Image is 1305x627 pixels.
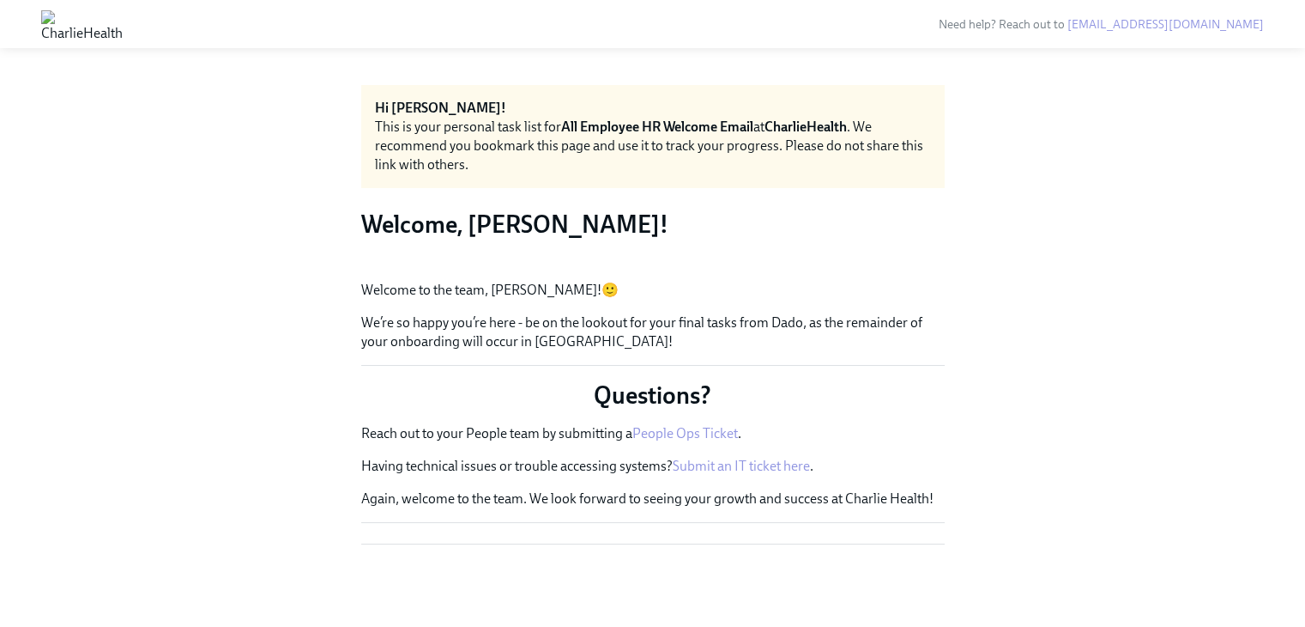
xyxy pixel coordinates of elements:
strong: All Employee HR Welcome Email [561,119,753,135]
p: Questions? [361,380,945,411]
span: Need help? Reach out to [939,17,1264,32]
strong: Hi [PERSON_NAME]! [375,100,506,116]
a: [EMAIL_ADDRESS][DOMAIN_NAME] [1067,17,1264,32]
p: Again, welcome to the team. We look forward to seeing your growth and success at Charlie Health! [361,490,945,508]
a: People Ops Ticket [632,425,738,441]
strong: CharlieHealth [764,119,847,135]
h3: Welcome, [PERSON_NAME]! [361,209,945,240]
div: This is your personal task list for at . We recommend you bookmark this page and use it to track ... [375,118,931,174]
p: Reach out to your People team by submitting a . [361,424,945,443]
a: Submit an IT ticket here [673,458,810,474]
p: Having technical issues or trouble accessing systems? . [361,457,945,476]
p: We’re so happy you’re here - be on the lookout for your final tasks from Dado, as the remainder o... [361,313,945,351]
img: CharlieHealth [41,10,123,38]
p: Welcome to the team, [PERSON_NAME]!🙂 [361,281,945,300]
